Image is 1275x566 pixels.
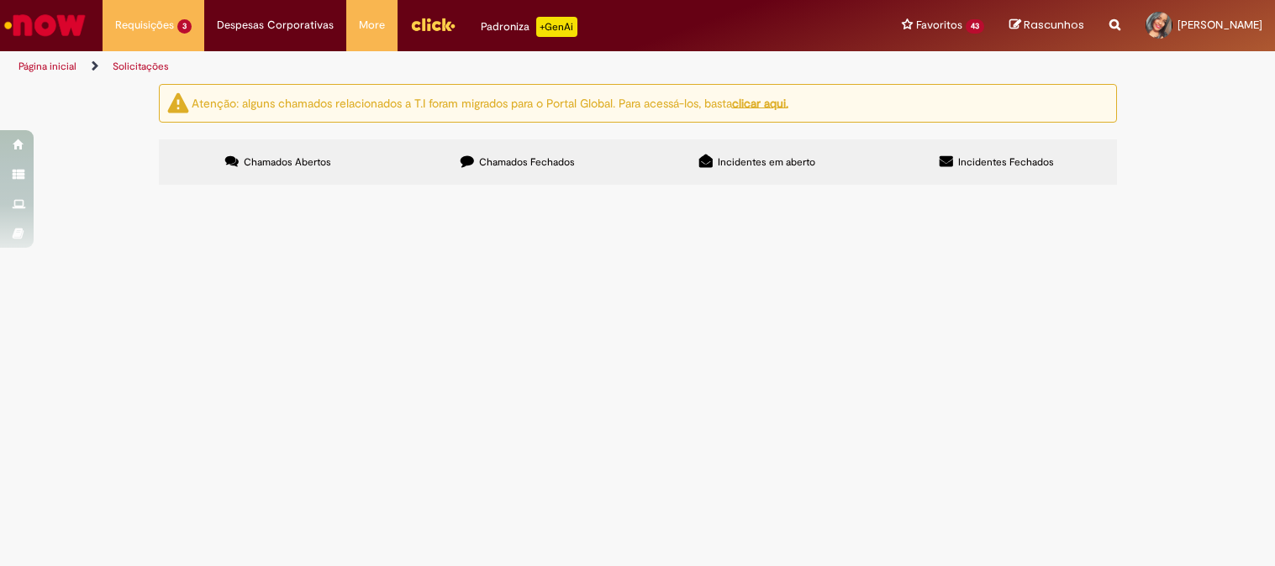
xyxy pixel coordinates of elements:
[192,95,788,110] ng-bind-html: Atenção: alguns chamados relacionados a T.I foram migrados para o Portal Global. Para acessá-los,...
[359,17,385,34] span: More
[13,51,837,82] ul: Trilhas de página
[479,155,575,169] span: Chamados Fechados
[916,17,962,34] span: Favoritos
[1178,18,1262,32] span: [PERSON_NAME]
[732,95,788,110] a: clicar aqui.
[177,19,192,34] span: 3
[18,60,76,73] a: Página inicial
[718,155,815,169] span: Incidentes em aberto
[244,155,331,169] span: Chamados Abertos
[1024,17,1084,33] span: Rascunhos
[410,12,456,37] img: click_logo_yellow_360x200.png
[481,17,577,37] div: Padroniza
[113,60,169,73] a: Solicitações
[966,19,984,34] span: 43
[115,17,174,34] span: Requisições
[536,17,577,37] p: +GenAi
[958,155,1054,169] span: Incidentes Fechados
[2,8,88,42] img: ServiceNow
[1009,18,1084,34] a: Rascunhos
[217,17,334,34] span: Despesas Corporativas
